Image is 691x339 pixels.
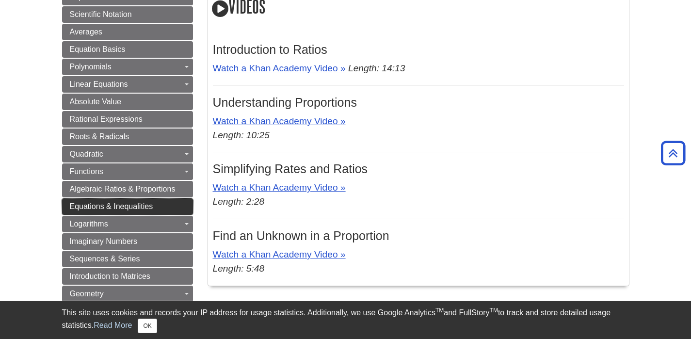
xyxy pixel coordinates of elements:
[213,263,265,274] em: Length: 5:48
[213,116,346,126] a: Watch a Khan Academy Video »
[62,41,193,58] a: Equation Basics
[62,286,193,302] a: Geometry
[70,290,104,298] span: Geometry
[70,28,102,36] span: Averages
[62,163,193,180] a: Functions
[62,6,193,23] a: Scientific Notation
[435,307,444,314] sup: TM
[70,45,126,53] span: Equation Basics
[62,24,193,40] a: Averages
[490,307,498,314] sup: TM
[213,162,624,176] h3: Simplifying Rates and Ratios
[70,167,103,176] span: Functions
[70,220,108,228] span: Logarithms
[70,237,138,245] span: Imaginary Numbers
[213,96,624,110] h3: Understanding Proportions
[62,76,193,93] a: Linear Equations
[62,111,193,128] a: Rational Expressions
[138,319,157,333] button: Close
[62,233,193,250] a: Imaginary Numbers
[62,268,193,285] a: Introduction to Matrices
[62,307,629,333] div: This site uses cookies and records your IP address for usage statistics. Additionally, we use Goo...
[94,321,132,329] a: Read More
[213,43,624,57] h3: Introduction to Ratios
[62,94,193,110] a: Absolute Value
[213,130,270,140] em: Length: 10:25
[70,202,153,210] span: Equations & Inequalities
[70,255,140,263] span: Sequences & Series
[70,150,103,158] span: Quadratic
[62,251,193,267] a: Sequences & Series
[213,249,346,259] a: Watch a Khan Academy Video »
[213,182,346,193] a: Watch a Khan Academy Video »
[70,115,143,123] span: Rational Expressions
[62,181,193,197] a: Algebraic Ratios & Proportions
[213,196,265,207] em: Length: 2:28
[62,216,193,232] a: Logarithms
[70,132,129,141] span: Roots & Radicals
[62,129,193,145] a: Roots & Radicals
[70,63,112,71] span: Polynomials
[213,63,346,73] a: Watch a Khan Academy Video »
[348,63,405,73] em: Length: 14:13
[70,185,176,193] span: Algebraic Ratios & Proportions
[70,80,128,88] span: Linear Equations
[62,198,193,215] a: Equations & Inequalities
[62,59,193,75] a: Polynomials
[70,10,132,18] span: Scientific Notation
[213,229,624,243] h3: Find an Unknown in a Proportion
[658,146,689,160] a: Back to Top
[62,146,193,162] a: Quadratic
[70,272,150,280] span: Introduction to Matrices
[70,97,121,106] span: Absolute Value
